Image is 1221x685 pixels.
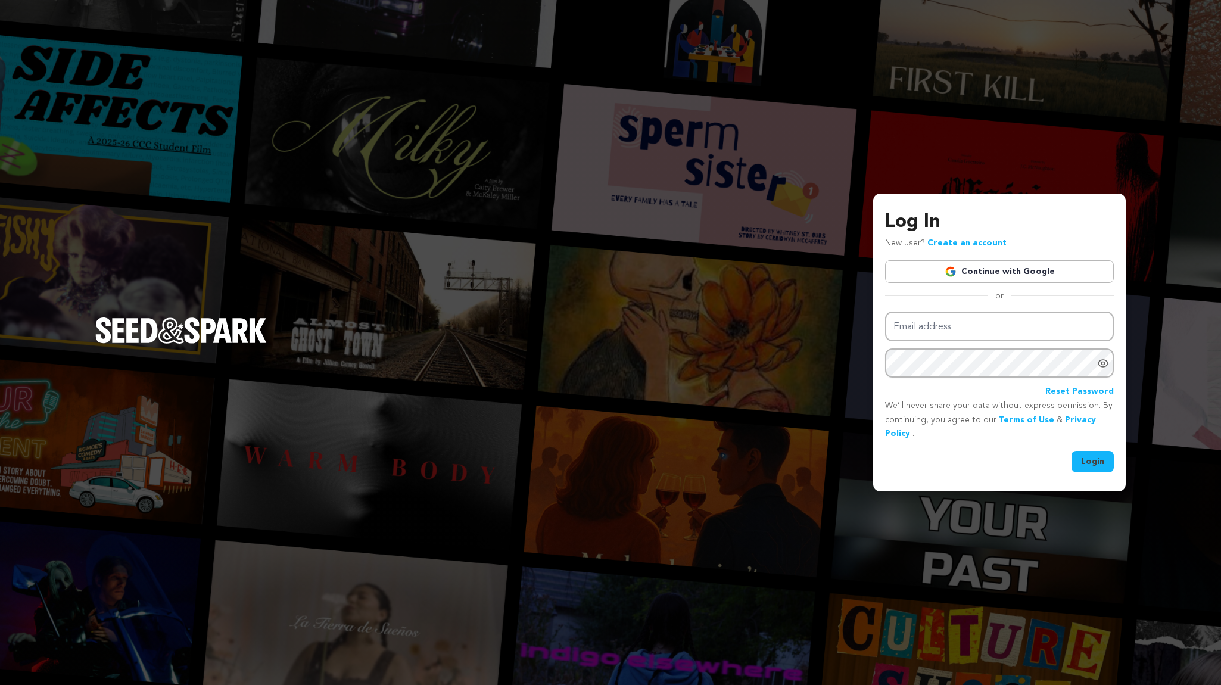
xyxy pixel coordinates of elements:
[988,290,1011,302] span: or
[885,208,1114,236] h3: Log In
[1097,357,1109,369] a: Show password as plain text. Warning: this will display your password on the screen.
[1072,451,1114,472] button: Login
[999,416,1054,424] a: Terms of Use
[885,236,1007,251] p: New user?
[945,266,957,278] img: Google logo
[885,312,1114,342] input: Email address
[885,399,1114,441] p: We’ll never share your data without express permission. By continuing, you agree to our & .
[95,317,267,368] a: Seed&Spark Homepage
[927,239,1007,247] a: Create an account
[885,260,1114,283] a: Continue with Google
[1045,385,1114,399] a: Reset Password
[95,317,267,344] img: Seed&Spark Logo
